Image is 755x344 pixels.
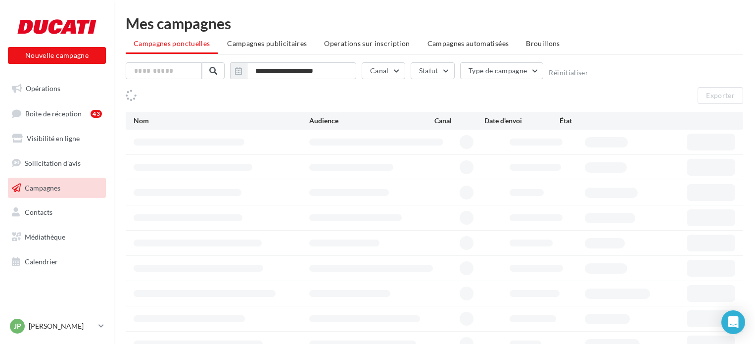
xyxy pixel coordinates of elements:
span: Campagnes automatisées [427,39,509,48]
span: Contacts [25,208,52,216]
div: Mes campagnes [126,16,743,31]
span: Campagnes [25,183,60,192]
button: Réinitialiser [549,69,588,77]
div: Audience [309,116,434,126]
button: Type de campagne [460,62,544,79]
span: Boîte de réception [25,109,82,117]
a: Calendrier [6,251,108,272]
div: État [560,116,635,126]
span: Operations sur inscription [324,39,410,48]
div: 43 [91,110,102,118]
button: Nouvelle campagne [8,47,106,64]
div: Date d'envoi [484,116,560,126]
span: Sollicitation d'avis [25,159,81,167]
button: Canal [362,62,405,79]
a: JP [PERSON_NAME] [8,317,106,336]
a: Boîte de réception43 [6,103,108,124]
div: Nom [134,116,309,126]
a: Sollicitation d'avis [6,153,108,174]
div: Canal [434,116,484,126]
button: Statut [411,62,455,79]
p: [PERSON_NAME] [29,321,94,331]
a: Opérations [6,78,108,99]
span: Visibilité en ligne [27,134,80,143]
span: Campagnes publicitaires [227,39,307,48]
div: Open Intercom Messenger [721,310,745,334]
button: Exporter [698,87,743,104]
span: Brouillons [526,39,560,48]
a: Contacts [6,202,108,223]
span: Calendrier [25,257,58,266]
a: Campagnes [6,178,108,198]
span: Opérations [26,84,60,93]
a: Visibilité en ligne [6,128,108,149]
span: Médiathèque [25,233,65,241]
span: JP [14,321,21,331]
a: Médiathèque [6,227,108,247]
